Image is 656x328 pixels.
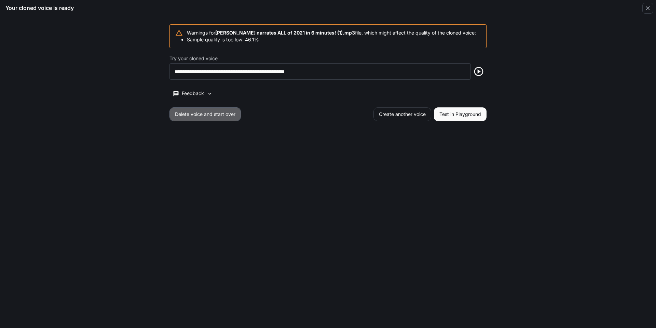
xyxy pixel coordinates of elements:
p: Try your cloned voice [169,56,218,61]
button: Test in Playground [434,107,487,121]
button: Create another voice [373,107,431,121]
button: Delete voice and start over [169,107,241,121]
li: Sample quality is too low: 46.1% [187,36,476,43]
h5: Your cloned voice is ready [5,4,74,12]
div: Warnings for file, which might affect the quality of the cloned voice: [187,27,476,46]
b: [PERSON_NAME] narrates ALL of 2021 in 6 minutes! (1).mp3 [215,30,355,36]
button: Feedback [169,88,216,99]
